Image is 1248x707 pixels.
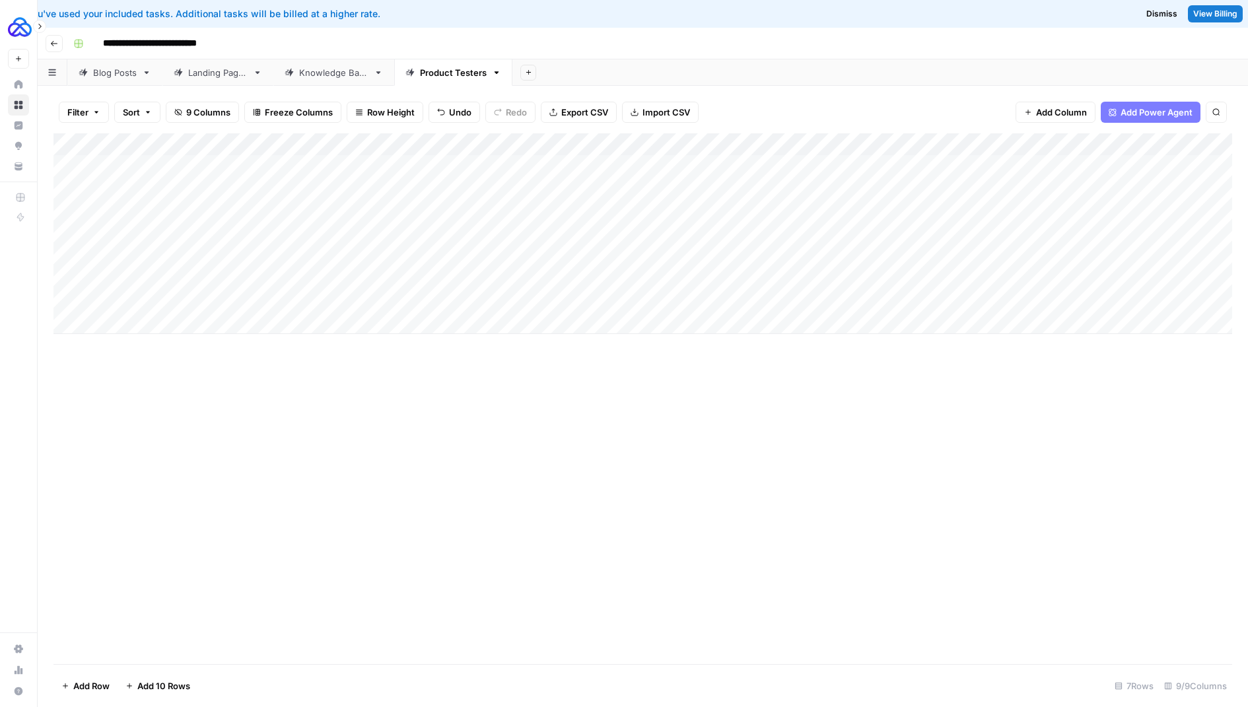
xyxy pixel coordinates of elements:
[8,135,29,156] a: Opportunities
[622,102,699,123] button: Import CSV
[8,15,32,39] img: AUQ Logo
[67,106,88,119] span: Filter
[8,681,29,702] button: Help + Support
[561,106,608,119] span: Export CSV
[367,106,415,119] span: Row Height
[1188,5,1243,22] a: View Billing
[8,115,29,136] a: Insights
[8,659,29,681] a: Usage
[1109,675,1159,696] div: 7 Rows
[485,102,536,123] button: Redo
[11,7,758,20] div: You've used your included tasks. Additional tasks will be billed at a higher rate.
[347,102,423,123] button: Row Height
[114,102,160,123] button: Sort
[8,638,29,659] a: Settings
[1159,675,1232,696] div: 9/9 Columns
[1121,106,1193,119] span: Add Power Agent
[186,106,230,119] span: 9 Columns
[420,66,487,79] div: Product Testers
[8,11,29,44] button: Workspace: AUQ
[429,102,480,123] button: Undo
[137,679,190,692] span: Add 10 Rows
[265,106,333,119] span: Freeze Columns
[273,59,394,86] a: Knowledge Base
[1141,5,1183,22] button: Dismiss
[123,106,140,119] span: Sort
[8,74,29,95] a: Home
[1016,102,1095,123] button: Add Column
[59,102,109,123] button: Filter
[506,106,527,119] span: Redo
[1146,8,1177,20] span: Dismiss
[1036,106,1087,119] span: Add Column
[73,679,110,692] span: Add Row
[1193,8,1237,20] span: View Billing
[244,102,341,123] button: Freeze Columns
[642,106,690,119] span: Import CSV
[8,94,29,116] a: Browse
[449,106,471,119] span: Undo
[93,66,137,79] div: Blog Posts
[118,675,198,696] button: Add 10 Rows
[541,102,617,123] button: Export CSV
[53,675,118,696] button: Add Row
[1101,102,1200,123] button: Add Power Agent
[299,66,368,79] div: Knowledge Base
[166,102,239,123] button: 9 Columns
[188,66,248,79] div: Landing Pages
[162,59,273,86] a: Landing Pages
[394,59,512,86] a: Product Testers
[8,156,29,177] a: Your Data
[67,59,162,86] a: Blog Posts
